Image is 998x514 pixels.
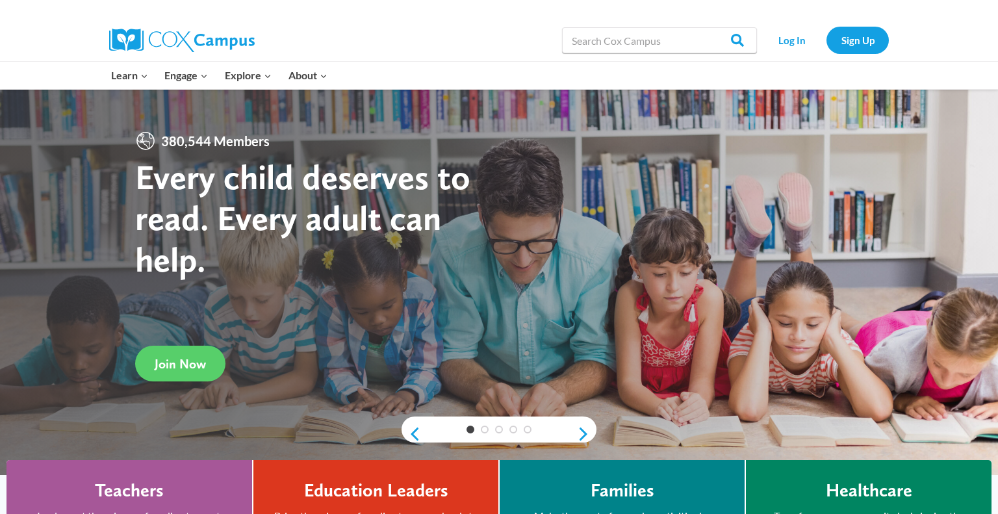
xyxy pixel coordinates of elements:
[509,426,517,433] a: 4
[481,426,489,433] a: 2
[304,480,448,502] h4: Education Leaders
[467,426,474,433] a: 1
[495,426,503,433] a: 3
[156,131,275,151] span: 380,544 Members
[155,356,206,372] span: Join Now
[763,27,820,53] a: Log In
[135,346,225,381] a: Join Now
[164,67,208,84] span: Engage
[562,27,757,53] input: Search Cox Campus
[826,480,912,502] h4: Healthcare
[288,67,327,84] span: About
[225,67,272,84] span: Explore
[763,27,889,53] nav: Secondary Navigation
[402,426,421,442] a: previous
[826,27,889,53] a: Sign Up
[577,426,596,442] a: next
[111,67,148,84] span: Learn
[591,480,654,502] h4: Families
[103,62,335,89] nav: Primary Navigation
[109,29,255,52] img: Cox Campus
[524,426,531,433] a: 5
[135,156,470,280] strong: Every child deserves to read. Every adult can help.
[95,480,164,502] h4: Teachers
[402,421,596,447] div: content slider buttons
